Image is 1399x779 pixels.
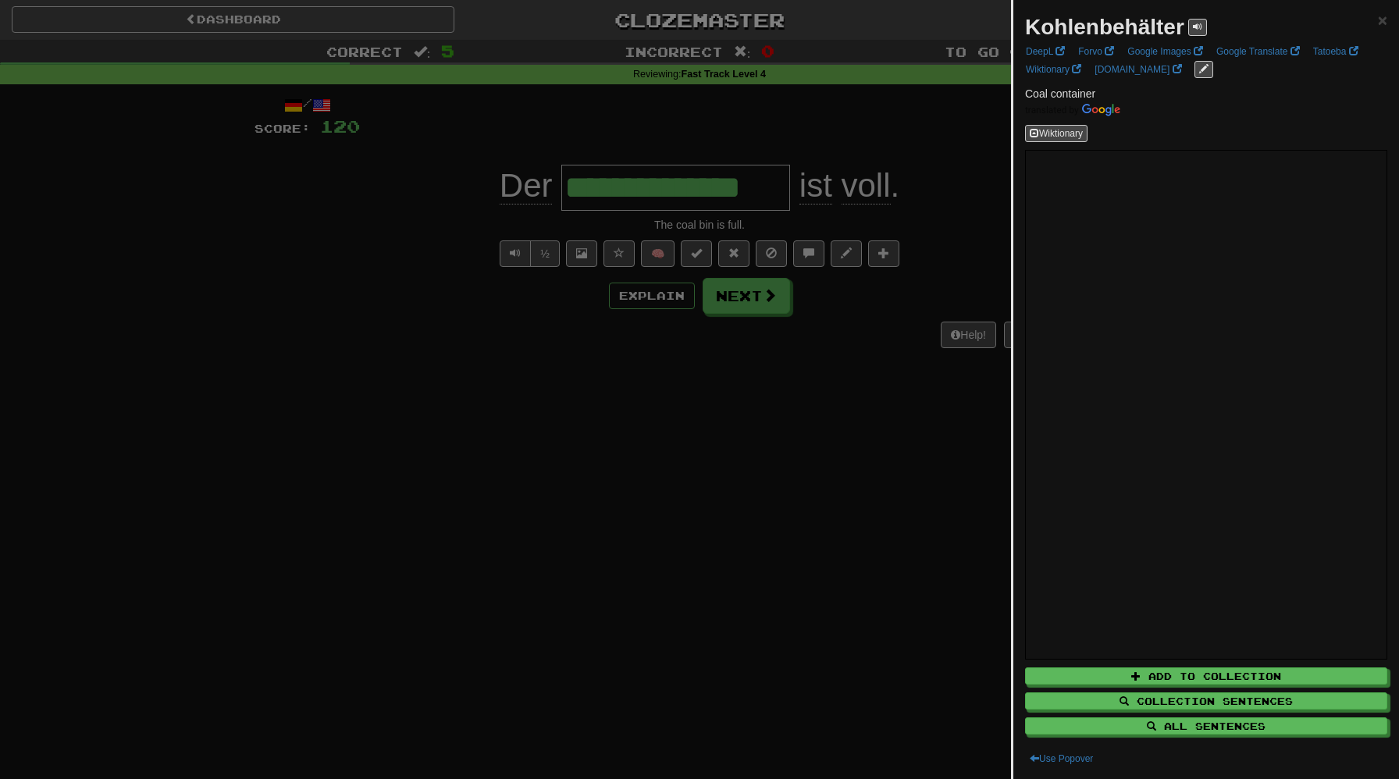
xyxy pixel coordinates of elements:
span: × [1378,11,1387,29]
a: Google Images [1123,43,1208,60]
a: Tatoeba [1308,43,1363,60]
a: Forvo [1073,43,1119,60]
a: Wiktionary [1021,61,1086,78]
span: Coal container [1025,87,1095,100]
button: Collection Sentences [1025,692,1387,710]
button: Add to Collection [1025,667,1387,685]
strong: Kohlenbehälter [1025,15,1184,39]
a: DeepL [1021,43,1070,60]
img: Color short [1025,104,1120,116]
button: edit links [1194,61,1213,78]
button: All Sentences [1025,717,1387,735]
a: Google Translate [1212,43,1305,60]
a: [DOMAIN_NAME] [1090,61,1186,78]
button: Use Popover [1025,750,1098,767]
button: Wiktionary [1025,125,1088,142]
button: Close [1378,12,1387,28]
